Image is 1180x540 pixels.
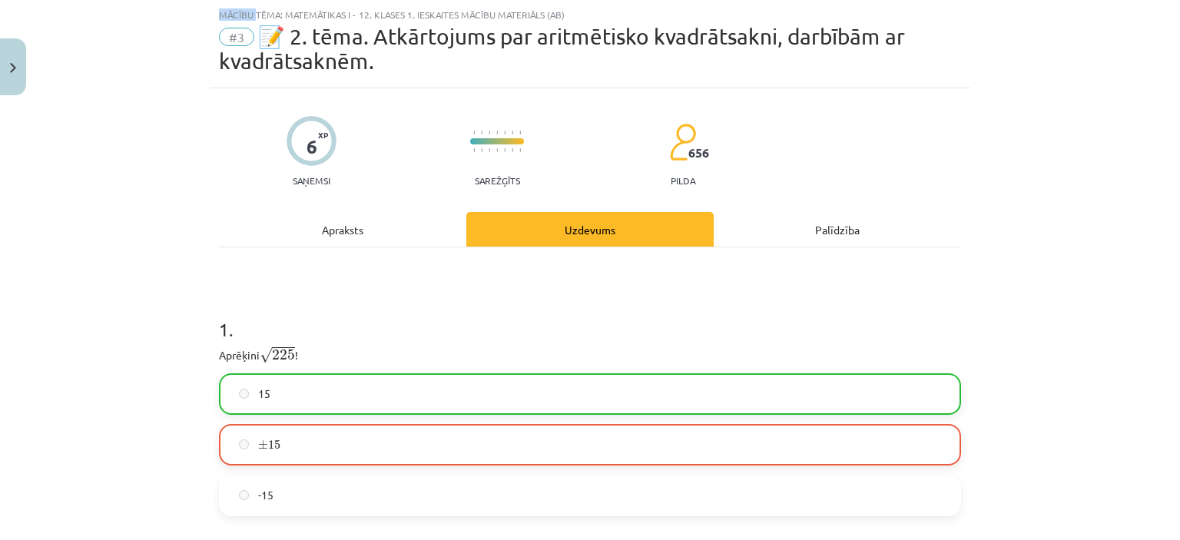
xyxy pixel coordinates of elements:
input: -15 [239,490,249,500]
p: Aprēķini ! [219,344,961,364]
img: students-c634bb4e5e11cddfef0936a35e636f08e4e9abd3cc4e673bd6f9a4125e45ecb1.svg [669,123,696,161]
img: icon-short-line-57e1e144782c952c97e751825c79c345078a6d821885a25fce030b3d8c18986b.svg [489,131,490,134]
p: Saņemsi [287,175,336,186]
img: icon-short-line-57e1e144782c952c97e751825c79c345078a6d821885a25fce030b3d8c18986b.svg [473,131,475,134]
img: icon-short-line-57e1e144782c952c97e751825c79c345078a6d821885a25fce030b3d8c18986b.svg [496,131,498,134]
input: 15 [239,389,249,399]
img: icon-short-line-57e1e144782c952c97e751825c79c345078a6d821885a25fce030b3d8c18986b.svg [481,148,482,152]
span: XP [318,131,328,139]
img: icon-short-line-57e1e144782c952c97e751825c79c345078a6d821885a25fce030b3d8c18986b.svg [512,131,513,134]
div: Palīdzība [714,212,961,247]
div: Mācību tēma: Matemātikas i - 12. klases 1. ieskaites mācību materiāls (ab) [219,9,961,20]
span: ± [258,440,268,449]
img: icon-short-line-57e1e144782c952c97e751825c79c345078a6d821885a25fce030b3d8c18986b.svg [481,131,482,134]
div: Uzdevums [466,212,714,247]
div: 6 [307,136,317,157]
img: icon-short-line-57e1e144782c952c97e751825c79c345078a6d821885a25fce030b3d8c18986b.svg [512,148,513,152]
img: icon-short-line-57e1e144782c952c97e751825c79c345078a6d821885a25fce030b3d8c18986b.svg [504,148,505,152]
span: #3 [219,28,254,46]
span: 15 [258,386,270,402]
img: icon-short-line-57e1e144782c952c97e751825c79c345078a6d821885a25fce030b3d8c18986b.svg [473,148,475,152]
img: icon-close-lesson-0947bae3869378f0d4975bcd49f059093ad1ed9edebbc8119c70593378902aed.svg [10,63,16,73]
div: Apraksts [219,212,466,247]
span: 225 [272,350,295,360]
img: icon-short-line-57e1e144782c952c97e751825c79c345078a6d821885a25fce030b3d8c18986b.svg [489,148,490,152]
span: √ [260,347,272,363]
p: Sarežģīts [475,175,520,186]
span: 15 [268,440,280,449]
h1: 1 . [219,292,961,340]
img: icon-short-line-57e1e144782c952c97e751825c79c345078a6d821885a25fce030b3d8c18986b.svg [504,131,505,134]
span: 656 [688,146,709,160]
p: pilda [671,175,695,186]
img: icon-short-line-57e1e144782c952c97e751825c79c345078a6d821885a25fce030b3d8c18986b.svg [519,131,521,134]
img: icon-short-line-57e1e144782c952c97e751825c79c345078a6d821885a25fce030b3d8c18986b.svg [519,148,521,152]
span: 📝 2. tēma. Atkārtojums par aritmētisko kvadrātsakni, darbībām ar kvadrātsaknēm. [219,24,905,74]
img: icon-short-line-57e1e144782c952c97e751825c79c345078a6d821885a25fce030b3d8c18986b.svg [496,148,498,152]
span: -15 [258,487,273,503]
